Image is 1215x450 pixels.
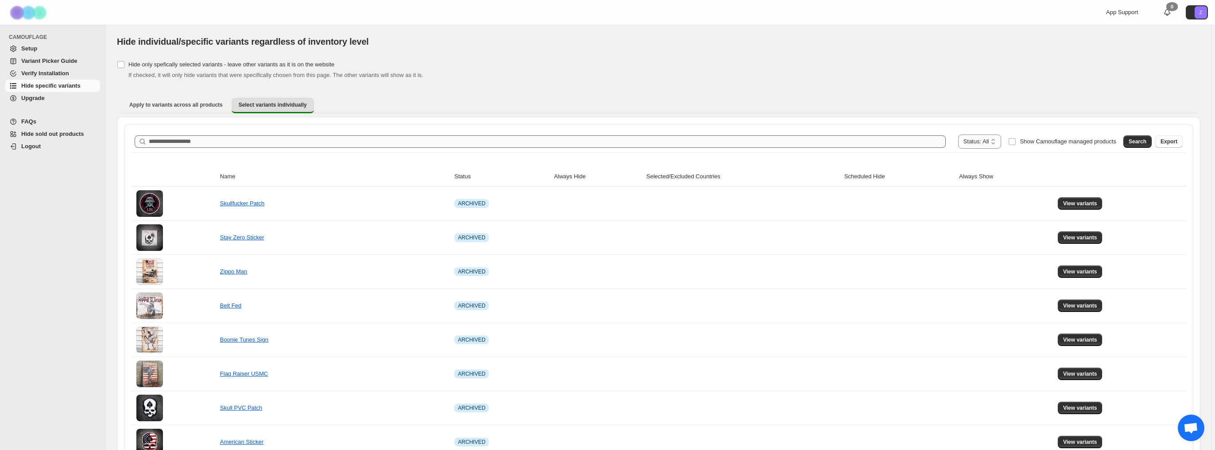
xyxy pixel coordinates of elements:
[217,167,452,187] th: Name
[1063,336,1097,343] span: View variants
[1186,5,1208,19] button: Avatar with initials Z
[21,45,37,52] span: Setup
[136,224,163,251] img: Stay Zero Sticker
[1178,415,1204,441] div: Open chat
[5,80,100,92] a: Hide specific variants
[5,128,100,140] a: Hide sold out products
[220,438,263,445] a: American Sticker
[136,292,163,319] img: Belt Fed
[458,404,485,412] span: ARCHIVED
[1063,404,1097,412] span: View variants
[21,58,77,64] span: Variant Picker Guide
[1058,436,1103,448] button: View variants
[1195,6,1207,19] span: Avatar with initials Z
[1200,10,1203,15] text: Z
[21,143,41,150] span: Logout
[21,82,81,89] span: Hide specific variants
[21,131,84,137] span: Hide sold out products
[220,336,268,343] a: Boonie Tunes Sign
[1063,200,1097,207] span: View variants
[136,395,163,421] img: Skull PVC Patch
[128,72,423,78] span: If checked, it will only hide variants that were specifically chosen from this page. The other va...
[1155,135,1183,148] button: Export
[1058,368,1103,380] button: View variants
[136,361,163,387] img: Flag Raiser USMC
[220,370,268,377] a: Flag Raiser USMC
[1123,135,1152,148] button: Search
[1063,438,1097,446] span: View variants
[1129,138,1146,145] span: Search
[5,55,100,67] a: Variant Picker Guide
[551,167,644,187] th: Always Hide
[128,61,334,68] span: Hide only spefically selected variants - leave other variants as it is on the website
[1058,231,1103,244] button: View variants
[1166,2,1178,11] div: 0
[1106,9,1138,15] span: App Support
[136,327,163,353] img: Boonie Tunes Sign
[458,370,485,377] span: ARCHIVED
[1063,234,1097,241] span: View variants
[956,167,1055,187] th: Always Show
[220,404,262,411] a: Skull PVC Patch
[458,438,485,446] span: ARCHIVED
[458,234,485,241] span: ARCHIVED
[220,302,241,309] a: Belt Fed
[458,268,485,275] span: ARCHIVED
[136,190,163,217] img: Skullfucker Patch
[21,95,45,101] span: Upgrade
[1063,370,1097,377] span: View variants
[122,98,230,112] button: Apply to variants across all products
[232,98,314,113] button: Select variants individually
[1058,334,1103,346] button: View variants
[21,118,36,125] span: FAQs
[1058,402,1103,414] button: View variants
[21,70,69,77] span: Verify Installation
[5,140,100,153] a: Logout
[1058,265,1103,278] button: View variants
[9,34,102,41] span: CAMOUFLAGE
[220,200,264,207] a: Skullfucker Patch
[5,92,100,104] a: Upgrade
[458,200,485,207] span: ARCHIVED
[458,302,485,309] span: ARCHIVED
[220,268,247,275] a: Zippo Man
[1020,138,1116,145] span: Show Camouflage managed products
[220,234,264,241] a: Stay Zero Sticker
[5,42,100,55] a: Setup
[1163,8,1172,17] a: 0
[5,115,100,128] a: FAQs
[136,258,163,285] img: Zippo Man
[458,336,485,343] span: ARCHIVED
[452,167,551,187] th: Status
[1058,300,1103,312] button: View variants
[842,167,956,187] th: Scheduled Hide
[117,37,369,46] span: Hide individual/specific variants regardless of inventory level
[1063,268,1097,275] span: View variants
[1063,302,1097,309] span: View variants
[1161,138,1177,145] span: Export
[644,167,842,187] th: Selected/Excluded Countries
[7,0,51,25] img: Camouflage
[129,101,223,108] span: Apply to variants across all products
[1058,197,1103,210] button: View variants
[239,101,307,108] span: Select variants individually
[5,67,100,80] a: Verify Installation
